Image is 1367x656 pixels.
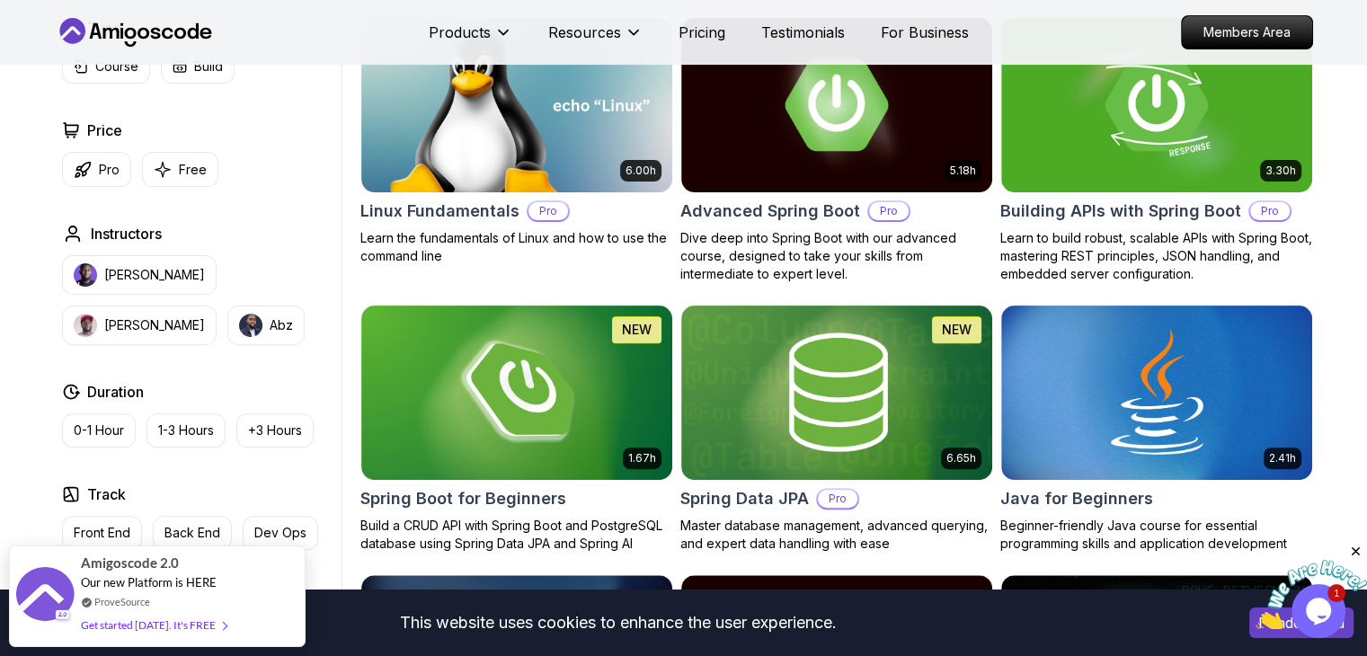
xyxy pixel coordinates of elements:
p: Dev Ops [254,524,306,542]
p: Front End [74,524,130,542]
h2: Advanced Spring Boot [680,199,860,224]
a: Spring Boot for Beginners card1.67hNEWSpring Boot for BeginnersBuild a CRUD API with Spring Boot ... [360,305,673,553]
h2: Track [87,483,126,505]
a: Linux Fundamentals card6.00hLinux FundamentalsProLearn the fundamentals of Linux and how to use t... [360,17,673,265]
a: Advanced Spring Boot card5.18hAdvanced Spring BootProDive deep into Spring Boot with our advanced... [680,17,993,283]
p: Abz [270,316,293,334]
p: 6.00h [626,164,656,178]
button: +3 Hours [236,413,314,448]
p: Master database management, advanced querying, and expert data handling with ease [680,517,993,553]
button: Pro [62,152,131,187]
p: 0-1 Hour [74,421,124,439]
h2: Building APIs with Spring Boot [1000,199,1241,224]
button: Build [161,49,235,84]
button: 0-1 Hour [62,413,136,448]
a: For Business [881,22,969,43]
p: 5.18h [950,164,976,178]
button: instructor img[PERSON_NAME] [62,306,217,345]
p: Build [194,58,223,75]
iframe: chat widget [1256,544,1367,629]
p: [PERSON_NAME] [104,266,205,284]
p: Resources [548,22,621,43]
p: Pro [1250,202,1290,220]
img: instructor img [74,314,97,337]
button: Accept cookies [1249,607,1354,638]
p: Back End [164,524,220,542]
img: Spring Boot for Beginners card [361,306,672,480]
p: 6.65h [946,451,976,465]
img: Building APIs with Spring Boot card [1001,18,1312,192]
img: Advanced Spring Boot card [681,18,992,192]
div: Get started [DATE]. It's FREE [81,615,226,635]
p: Products [429,22,491,43]
img: provesource social proof notification image [16,567,75,625]
h2: Instructors [91,223,162,244]
p: 1-3 Hours [158,421,214,439]
span: Our new Platform is HERE [81,575,217,590]
img: instructor img [74,263,97,287]
h2: Spring Data JPA [680,486,809,511]
img: instructor img [239,314,262,337]
a: Testimonials [761,22,845,43]
p: Pro [99,161,120,179]
button: Back End [153,516,232,550]
p: Dive deep into Spring Boot with our advanced course, designed to take your skills from intermedia... [680,229,993,283]
p: +3 Hours [248,421,302,439]
button: Products [429,22,512,58]
button: Resources [548,22,643,58]
p: Pro [528,202,568,220]
a: Spring Data JPA card6.65hNEWSpring Data JPAProMaster database management, advanced querying, and ... [680,305,993,553]
p: 1.67h [628,451,656,465]
p: 3.30h [1265,164,1296,178]
p: Free [179,161,207,179]
a: Building APIs with Spring Boot card3.30hBuilding APIs with Spring BootProLearn to build robust, s... [1000,17,1313,283]
p: Learn the fundamentals of Linux and how to use the command line [360,229,673,265]
p: NEW [622,321,652,339]
button: 1-3 Hours [146,413,226,448]
p: Course [95,58,138,75]
p: Build a CRUD API with Spring Boot and PostgreSQL database using Spring Data JPA and Spring AI [360,517,673,553]
button: instructor img[PERSON_NAME] [62,255,217,295]
p: Beginner-friendly Java course for essential programming skills and application development [1000,517,1313,553]
p: NEW [942,321,972,339]
h2: Spring Boot for Beginners [360,486,566,511]
button: Dev Ops [243,516,318,550]
img: Linux Fundamentals card [361,18,672,192]
span: Amigoscode 2.0 [81,553,179,573]
p: [PERSON_NAME] [104,316,205,334]
button: Front End [62,516,142,550]
p: Learn to build robust, scalable APIs with Spring Boot, mastering REST principles, JSON handling, ... [1000,229,1313,283]
a: Java for Beginners card2.41hJava for BeginnersBeginner-friendly Java course for essential program... [1000,305,1313,553]
h2: Duration [87,381,144,403]
h2: Linux Fundamentals [360,199,519,224]
p: Pro [818,490,857,508]
img: Java for Beginners card [1001,306,1312,480]
p: Pro [869,202,909,220]
a: ProveSource [94,594,150,609]
button: instructor imgAbz [227,306,305,345]
h2: Java for Beginners [1000,486,1153,511]
p: Members Area [1182,16,1312,49]
div: This website uses cookies to enhance the user experience. [13,603,1222,643]
p: 2.41h [1269,451,1296,465]
a: Pricing [679,22,725,43]
button: Free [142,152,218,187]
a: Members Area [1181,15,1313,49]
h2: Price [87,120,122,141]
img: Spring Data JPA card [681,306,992,480]
button: Course [62,49,150,84]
